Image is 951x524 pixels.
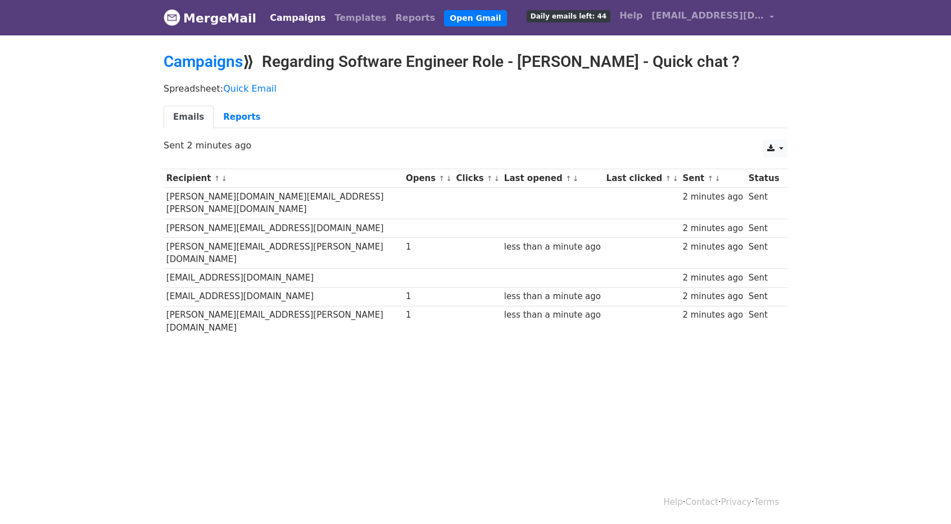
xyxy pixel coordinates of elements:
td: Sent [746,287,782,306]
div: 1 [406,241,451,254]
td: [PERSON_NAME][EMAIL_ADDRESS][PERSON_NAME][DOMAIN_NAME] [164,237,403,269]
div: 2 minutes ago [682,222,743,235]
h2: ⟫ Regarding Software Engineer Role - [PERSON_NAME] - Quick chat ? [164,52,787,71]
p: Sent 2 minutes ago [164,139,787,151]
div: 2 minutes ago [682,290,743,303]
a: Terms [754,497,779,507]
div: 2 minutes ago [682,191,743,204]
a: ↓ [446,174,452,183]
a: Campaigns [265,7,330,29]
th: Clicks [454,169,501,188]
div: 1 [406,309,451,322]
th: Last opened [501,169,604,188]
div: less than a minute ago [504,241,601,254]
a: Quick Email [223,83,277,94]
p: Spreadsheet: [164,83,787,94]
td: Sent [746,219,782,237]
div: less than a minute ago [504,290,601,303]
th: Opens [403,169,454,188]
th: Recipient [164,169,403,188]
a: Daily emails left: 44 [522,4,615,27]
img: MergeMail logo [164,9,180,26]
a: Reports [214,106,270,129]
a: Contact [686,497,718,507]
a: ↓ [221,174,227,183]
td: Sent [746,269,782,287]
td: [EMAIL_ADDRESS][DOMAIN_NAME] [164,269,403,287]
a: ↑ [487,174,493,183]
span: Daily emails left: 44 [527,10,610,22]
a: ↑ [665,174,671,183]
td: [PERSON_NAME][EMAIL_ADDRESS][PERSON_NAME][DOMAIN_NAME] [164,306,403,337]
a: MergeMail [164,6,256,30]
th: Status [746,169,782,188]
a: ↑ [438,174,445,183]
td: [PERSON_NAME][DOMAIN_NAME][EMAIL_ADDRESS][PERSON_NAME][DOMAIN_NAME] [164,188,403,219]
td: Sent [746,237,782,269]
a: ↑ [214,174,220,183]
div: 1 [406,290,451,303]
a: Templates [330,7,391,29]
a: ↓ [714,174,721,183]
a: Reports [391,7,440,29]
a: Privacy [721,497,751,507]
td: Sent [746,306,782,337]
div: 2 minutes ago [682,309,743,322]
div: 2 minutes ago [682,241,743,254]
a: ↓ [672,174,678,183]
span: [EMAIL_ADDRESS][DOMAIN_NAME] [651,9,764,22]
th: Last clicked [604,169,680,188]
a: ↓ [494,174,500,183]
a: Help [615,4,647,27]
div: 2 minutes ago [682,272,743,284]
th: Sent [680,169,746,188]
td: Sent [746,188,782,219]
a: Emails [164,106,214,129]
a: Campaigns [164,52,243,71]
a: Help [664,497,683,507]
a: ↓ [573,174,579,183]
a: ↑ [708,174,714,183]
a: [EMAIL_ADDRESS][DOMAIN_NAME] [647,4,778,31]
a: ↑ [565,174,572,183]
div: less than a minute ago [504,309,601,322]
td: [EMAIL_ADDRESS][DOMAIN_NAME] [164,287,403,306]
td: [PERSON_NAME][EMAIL_ADDRESS][DOMAIN_NAME] [164,219,403,237]
a: Open Gmail [444,10,506,26]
